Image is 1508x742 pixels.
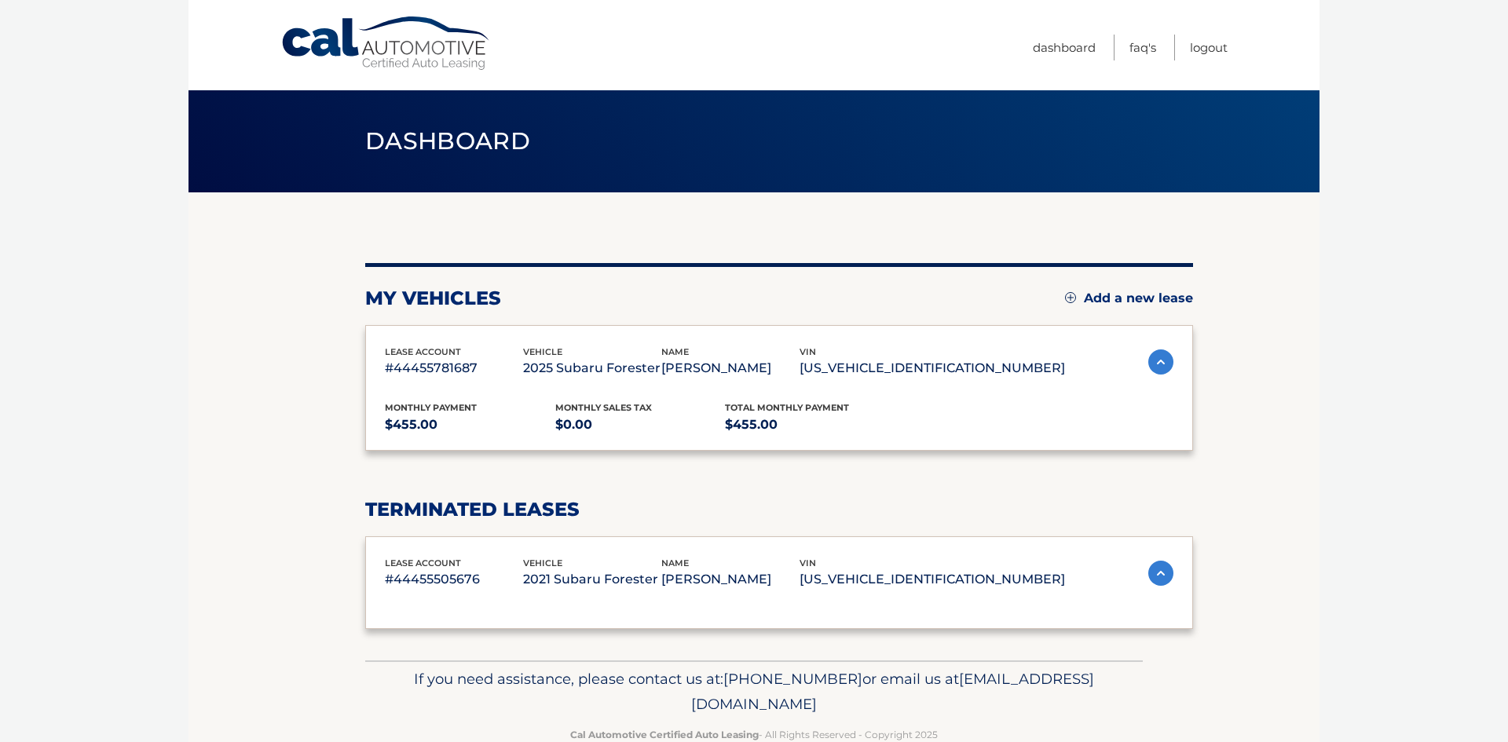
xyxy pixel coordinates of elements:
img: accordion-active.svg [1148,561,1173,586]
p: #44455781687 [385,357,523,379]
p: [PERSON_NAME] [661,357,800,379]
span: Monthly Payment [385,402,477,413]
span: [PHONE_NUMBER] [723,670,862,688]
span: vehicle [523,346,562,357]
h2: terminated leases [365,498,1193,521]
p: $455.00 [725,414,895,436]
span: Monthly sales Tax [555,402,652,413]
h2: my vehicles [365,287,501,310]
p: [US_VEHICLE_IDENTIFICATION_NUMBER] [800,357,1065,379]
span: lease account [385,346,461,357]
p: [US_VEHICLE_IDENTIFICATION_NUMBER] [800,568,1065,590]
p: If you need assistance, please contact us at: or email us at [375,667,1133,717]
span: lease account [385,557,461,568]
a: Add a new lease [1065,291,1193,306]
p: 2025 Subaru Forester [523,357,661,379]
span: name [661,557,689,568]
p: 2021 Subaru Forester [523,568,661,590]
p: [PERSON_NAME] [661,568,800,590]
span: Total Monthly Payment [725,402,849,413]
a: Cal Automotive [280,16,492,71]
p: $0.00 [555,414,726,436]
a: Dashboard [1033,35,1096,60]
span: [EMAIL_ADDRESS][DOMAIN_NAME] [691,670,1094,713]
img: add.svg [1065,292,1076,303]
span: vin [800,346,816,357]
span: Dashboard [365,126,530,155]
strong: Cal Automotive Certified Auto Leasing [570,729,759,740]
span: vehicle [523,557,562,568]
span: vin [800,557,816,568]
a: Logout [1190,35,1228,60]
a: FAQ's [1129,35,1156,60]
span: name [661,346,689,357]
p: #44455505676 [385,568,523,590]
img: accordion-active.svg [1148,349,1173,375]
p: $455.00 [385,414,555,436]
